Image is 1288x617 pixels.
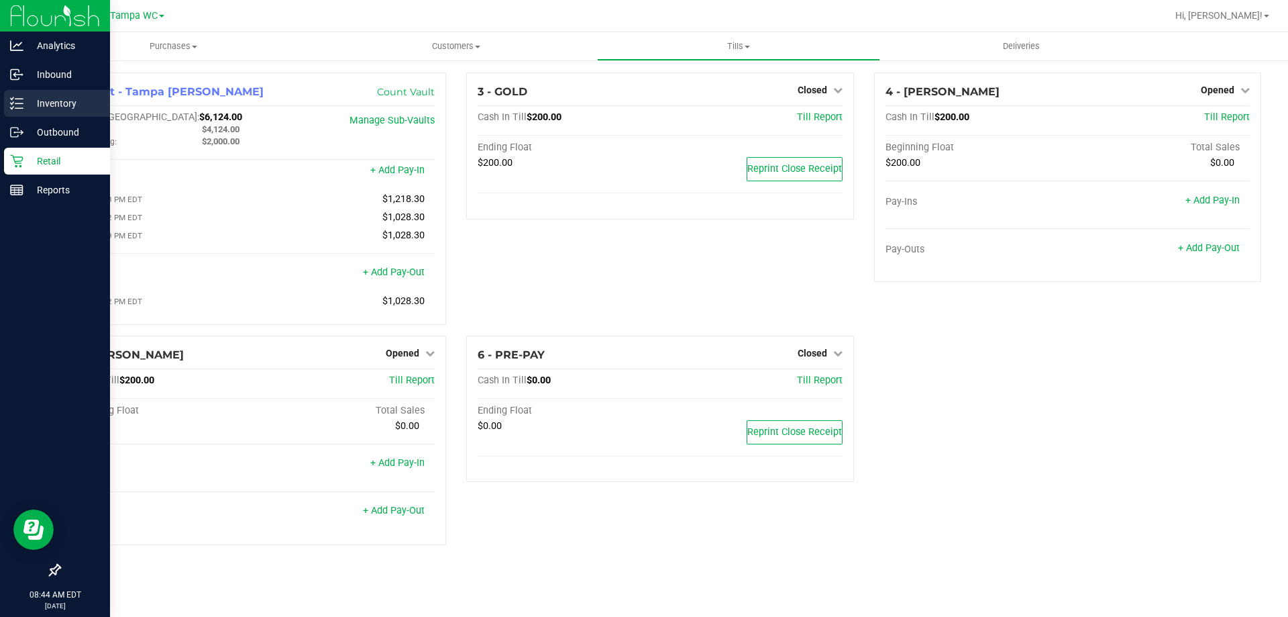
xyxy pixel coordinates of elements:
[23,124,104,140] p: Outbound
[23,153,104,169] p: Retail
[885,196,1068,208] div: Pay-Ins
[478,375,527,386] span: Cash In Till
[747,426,842,438] span: Reprint Close Receipt
[1175,10,1263,21] span: Hi, [PERSON_NAME]!
[527,111,561,123] span: $200.00
[747,157,843,181] button: Reprint Close Receipt
[478,420,502,432] span: $0.00
[1067,142,1250,154] div: Total Sales
[70,506,253,518] div: Pay-Outs
[797,111,843,123] a: Till Report
[382,230,425,241] span: $1,028.30
[1178,242,1240,254] a: + Add Pay-Out
[350,115,435,126] a: Manage Sub-Vaults
[70,348,184,361] span: 5 - [PERSON_NAME]
[885,157,920,169] span: $200.00
[382,211,425,223] span: $1,028.30
[1204,111,1250,123] a: Till Report
[597,32,879,60] a: Tills
[798,348,827,359] span: Closed
[10,68,23,81] inline-svg: Inbound
[798,85,827,95] span: Closed
[478,405,660,417] div: Ending Float
[202,124,239,134] span: $4,124.00
[32,40,315,52] span: Purchases
[32,32,315,60] a: Purchases
[10,97,23,110] inline-svg: Inventory
[370,457,425,469] a: + Add Pay-In
[70,111,199,123] span: Cash In [GEOGRAPHIC_DATA]:
[110,10,158,21] span: Tampa WC
[23,95,104,111] p: Inventory
[395,420,419,432] span: $0.00
[6,601,104,611] p: [DATE]
[527,375,551,386] span: $0.00
[747,163,842,175] span: Reprint Close Receipt
[382,295,425,307] span: $1,028.30
[377,86,435,98] a: Count Vault
[315,32,597,60] a: Customers
[10,126,23,139] inline-svg: Outbound
[370,164,425,176] a: + Add Pay-In
[885,111,934,123] span: Cash In Till
[6,589,104,601] p: 08:44 AM EDT
[478,111,527,123] span: Cash In Till
[389,375,435,386] a: Till Report
[10,183,23,197] inline-svg: Reports
[1201,85,1234,95] span: Opened
[10,39,23,52] inline-svg: Analytics
[382,193,425,205] span: $1,218.30
[478,348,545,361] span: 6 - PRE-PAY
[386,348,419,359] span: Opened
[202,136,239,146] span: $2,000.00
[934,111,969,123] span: $200.00
[885,142,1068,154] div: Beginning Float
[478,142,660,154] div: Ending Float
[478,85,527,98] span: 3 - GOLD
[23,182,104,198] p: Reports
[119,375,154,386] span: $200.00
[478,157,513,169] span: $200.00
[797,375,843,386] a: Till Report
[315,40,596,52] span: Customers
[70,166,253,178] div: Pay-Ins
[1185,195,1240,206] a: + Add Pay-In
[747,420,843,444] button: Reprint Close Receipt
[70,85,264,98] span: 1 - Vault - Tampa [PERSON_NAME]
[10,154,23,168] inline-svg: Retail
[880,32,1163,60] a: Deliveries
[253,405,435,417] div: Total Sales
[363,505,425,516] a: + Add Pay-Out
[70,405,253,417] div: Beginning Float
[13,510,54,550] iframe: Resource center
[363,267,425,278] a: + Add Pay-Out
[70,459,253,471] div: Pay-Ins
[23,66,104,83] p: Inbound
[199,111,242,123] span: $6,124.00
[1210,157,1234,169] span: $0.00
[885,244,1068,256] div: Pay-Outs
[598,40,879,52] span: Tills
[23,38,104,54] p: Analytics
[885,85,1000,98] span: 4 - [PERSON_NAME]
[985,40,1058,52] span: Deliveries
[70,268,253,280] div: Pay-Outs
